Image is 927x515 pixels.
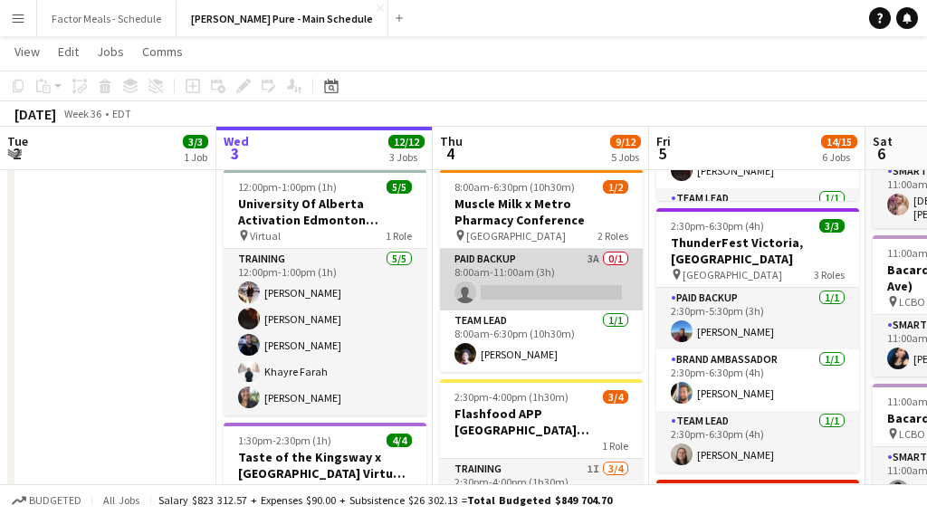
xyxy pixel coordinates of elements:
[822,150,856,164] div: 6 Jobs
[221,143,249,164] span: 3
[14,105,56,123] div: [DATE]
[9,491,84,510] button: Budgeted
[440,133,463,149] span: Thu
[135,40,190,63] a: Comms
[14,43,40,60] span: View
[603,180,628,194] span: 1/2
[440,196,643,228] h3: Muscle Milk x Metro Pharmacy Conference
[7,133,28,149] span: Tue
[224,196,426,228] h3: University Of Alberta Activation Edmonton Training
[597,229,628,243] span: 2 Roles
[656,288,859,349] app-card-role: Paid Backup1/12:30pm-5:30pm (3h)[PERSON_NAME]
[7,40,47,63] a: View
[250,229,281,243] span: Virtual
[387,180,412,194] span: 5/5
[142,43,183,60] span: Comms
[654,143,671,164] span: 5
[656,234,859,267] h3: ThunderFest Victoria, [GEOGRAPHIC_DATA]
[467,493,612,507] span: Total Budgeted $849 704.70
[112,107,131,120] div: EDT
[440,249,643,310] app-card-role: Paid Backup3A0/18:00am-11:00am (3h)
[610,135,641,148] span: 9/12
[454,390,569,404] span: 2:30pm-4:00pm (1h30m)
[440,169,643,372] app-job-card: 8:00am-6:30pm (10h30m)1/2Muscle Milk x Metro Pharmacy Conference [GEOGRAPHIC_DATA]2 RolesPaid Bac...
[603,390,628,404] span: 3/4
[158,493,612,507] div: Salary $823 312.57 + Expenses $90.00 + Subsistence $26 302.13 =
[873,133,893,149] span: Sat
[224,449,426,482] h3: Taste of the Kingsway x [GEOGRAPHIC_DATA] Virtual Training
[90,40,131,63] a: Jobs
[899,427,925,441] span: LCBO
[611,150,640,164] div: 5 Jobs
[238,180,337,194] span: 12:00pm-1:00pm (1h)
[97,43,124,60] span: Jobs
[183,135,208,148] span: 3/3
[819,219,845,233] span: 3/3
[656,208,859,472] app-job-card: 2:30pm-6:30pm (4h)3/3ThunderFest Victoria, [GEOGRAPHIC_DATA] [GEOGRAPHIC_DATA]3 RolesPaid Backup1...
[466,229,566,243] span: [GEOGRAPHIC_DATA]
[440,310,643,372] app-card-role: Team Lead1/18:00am-6:30pm (10h30m)[PERSON_NAME]
[656,349,859,411] app-card-role: Brand Ambassador1/12:30pm-6:30pm (4h)[PERSON_NAME]
[177,1,388,36] button: [PERSON_NAME] Pure - Main Schedule
[100,493,143,507] span: All jobs
[899,295,925,309] span: LCBO
[656,188,859,250] app-card-role: Team Lead1/1
[386,229,412,243] span: 1 Role
[238,434,331,447] span: 1:30pm-2:30pm (1h)
[671,219,764,233] span: 2:30pm-6:30pm (4h)
[29,494,81,507] span: Budgeted
[440,405,643,438] h3: Flashfood APP [GEOGRAPHIC_DATA] Modesto Training
[386,482,412,496] span: 1 Role
[870,143,893,164] span: 6
[5,143,28,164] span: 2
[388,135,425,148] span: 12/12
[387,434,412,447] span: 4/4
[656,133,671,149] span: Fri
[656,411,859,472] app-card-role: Team Lead1/12:30pm-6:30pm (4h)[PERSON_NAME]
[58,43,79,60] span: Edit
[224,169,426,415] app-job-card: 12:00pm-1:00pm (1h)5/5University Of Alberta Activation Edmonton Training Virtual1 RoleTraining5/5...
[814,268,845,281] span: 3 Roles
[37,1,177,36] button: Factor Meals - Schedule
[437,143,463,164] span: 4
[224,133,249,149] span: Wed
[602,439,628,453] span: 1 Role
[454,180,575,194] span: 8:00am-6:30pm (10h30m)
[224,249,426,415] app-card-role: Training5/512:00pm-1:00pm (1h)[PERSON_NAME][PERSON_NAME][PERSON_NAME]Khayre Farah[PERSON_NAME]
[683,268,782,281] span: [GEOGRAPHIC_DATA]
[60,107,105,120] span: Week 36
[389,150,424,164] div: 3 Jobs
[184,150,207,164] div: 1 Job
[821,135,857,148] span: 14/15
[51,40,86,63] a: Edit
